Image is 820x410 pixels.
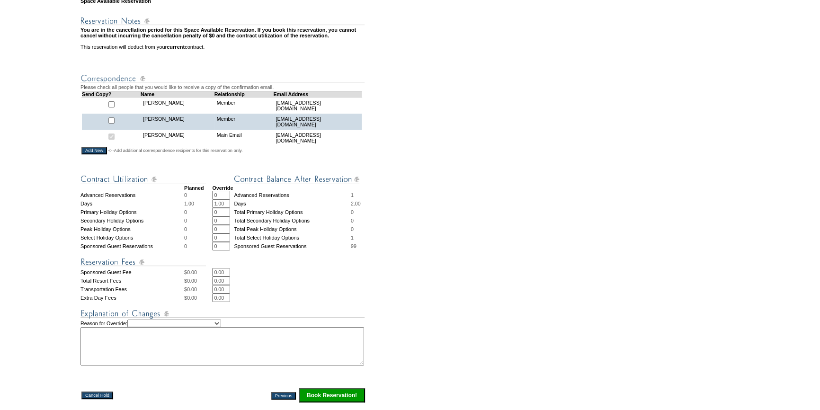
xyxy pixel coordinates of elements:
[184,294,212,302] td: $
[184,235,187,241] span: 0
[273,130,362,146] td: [EMAIL_ADDRESS][DOMAIN_NAME]
[234,191,350,199] td: Advanced Reservations
[214,91,274,97] td: Relationship
[184,276,212,285] td: $
[108,148,243,153] span: <--Add additional correspondence recipients for this reservation only.
[81,147,107,154] input: Add New
[81,392,113,399] input: Cancel Hold
[184,209,187,215] span: 0
[80,276,184,285] td: Total Resort Fees
[80,225,184,233] td: Peak Holiday Options
[184,185,204,191] strong: Planned
[80,173,206,185] img: Contract Utilization
[184,218,187,223] span: 0
[212,185,233,191] strong: Override
[80,15,365,27] img: Reservation Notes
[167,44,185,50] b: current
[187,278,197,284] span: 0.00
[184,192,187,198] span: 0
[351,201,361,206] span: 2.00
[80,216,184,225] td: Secondary Holiday Options
[273,114,362,130] td: [EMAIL_ADDRESS][DOMAIN_NAME]
[141,97,214,114] td: [PERSON_NAME]
[351,243,357,249] span: 99
[187,295,197,301] span: 0.00
[234,242,350,250] td: Sponsored Guest Reservations
[80,294,184,302] td: Extra Day Fees
[351,192,354,198] span: 1
[234,225,350,233] td: Total Peak Holiday Options
[80,242,184,250] td: Sponsored Guest Reservations
[80,320,366,365] td: Reason for Override:
[234,208,350,216] td: Total Primary Holiday Options
[351,226,354,232] span: 0
[141,114,214,130] td: [PERSON_NAME]
[184,243,187,249] span: 0
[214,97,274,114] td: Member
[214,130,274,146] td: Main Email
[80,208,184,216] td: Primary Holiday Options
[351,218,354,223] span: 0
[234,216,350,225] td: Total Secondary Holiday Options
[80,44,366,50] td: This reservation will deduct from your contract.
[141,130,214,146] td: [PERSON_NAME]
[184,285,212,294] td: $
[184,226,187,232] span: 0
[273,91,362,97] td: Email Address
[80,285,184,294] td: Transportation Fees
[80,308,365,320] img: Explanation of Changes
[82,91,141,97] td: Send Copy?
[80,27,366,38] td: You are in the cancellation period for this Space Available Reservation. If you book this reserva...
[80,256,206,268] img: Reservation Fees
[80,191,184,199] td: Advanced Reservations
[187,286,197,292] span: 0.00
[299,388,365,402] input: Click this button to finalize your reservation.
[80,233,184,242] td: Select Holiday Options
[80,199,184,208] td: Days
[351,235,354,241] span: 1
[234,199,350,208] td: Days
[234,233,350,242] td: Total Select Holiday Options
[271,392,296,400] input: Previous
[187,269,197,275] span: 0.00
[273,97,362,114] td: [EMAIL_ADDRESS][DOMAIN_NAME]
[184,268,212,276] td: $
[141,91,214,97] td: Name
[80,84,274,90] span: Please check all people that you would like to receive a copy of the confirmation email.
[234,173,359,185] img: Contract Balance After Reservation
[214,114,274,130] td: Member
[351,209,354,215] span: 0
[184,201,194,206] span: 1.00
[80,268,184,276] td: Sponsored Guest Fee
